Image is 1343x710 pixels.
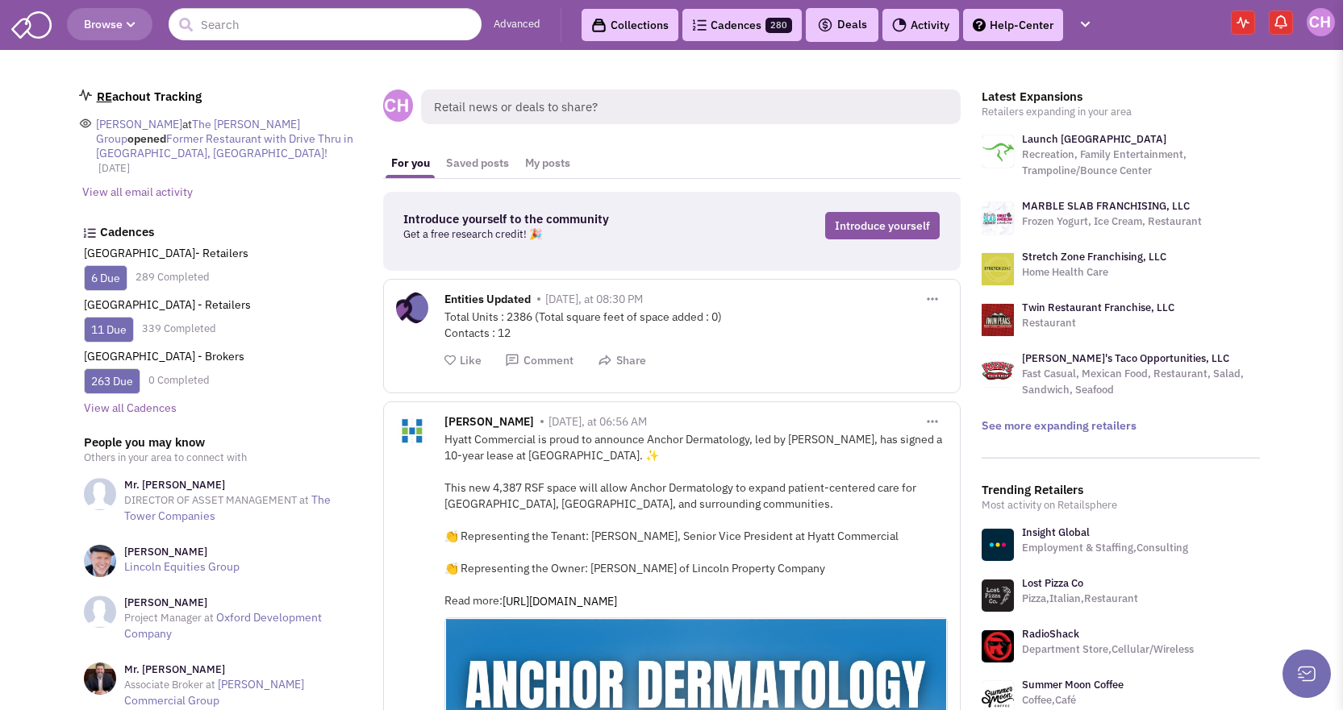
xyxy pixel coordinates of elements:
[973,19,986,31] img: help.png
[83,228,96,238] img: Cadences_logo.png
[982,202,1014,235] img: logo
[96,117,182,131] span: [PERSON_NAME]
[96,131,353,160] span: Former Restaurant with Drive Thru in [GEOGRAPHIC_DATA], [GEOGRAPHIC_DATA]!
[882,9,959,41] a: Activity
[591,18,607,33] img: icon-collection-lavender-black.svg
[421,89,961,124] span: Retail news or deals to share?
[460,353,482,367] span: Like
[84,401,177,415] a: View all Cadences
[403,212,708,226] h3: Introduce yourself to the community
[825,212,940,239] a: Introduce yourself
[1022,315,1174,331] p: Restaurant
[84,17,136,31] span: Browse
[1022,264,1166,280] p: Home Health Care
[97,89,202,104] a: REachout Tracking
[1022,214,1202,230] p: Frozen Yogurt, Ice Cream, Restaurant
[91,374,133,388] a: 263 Due
[1022,351,1229,365] a: [PERSON_NAME]'s Taco Opportunities, LLC
[1022,627,1079,641] a: RadioShack
[1022,147,1260,179] p: Recreation, Family Entertainment, Trampoline/Bounce Center
[1307,8,1335,36] img: Colin Hodgson
[100,225,362,239] h3: Cadences
[963,9,1063,41] a: Help-Center
[817,17,867,31] span: Deals
[548,414,647,429] span: [DATE], at 06:56 AM
[1022,366,1260,398] p: Fast Casual, Mexican Food, Restaurant, Salad, Sandwich, Seafood
[1022,301,1174,314] a: Twin Restaurant Franchise, LLC
[982,89,1260,104] h3: Latest Expansions
[982,104,1260,120] p: Retailers expanding in your area
[124,611,214,625] span: Project Manager at
[124,478,362,492] h3: Mr. [PERSON_NAME]
[494,17,540,32] a: Advanced
[124,610,322,641] a: Oxford Development Company
[812,15,872,35] button: Deals
[82,185,193,199] a: View all email activity
[383,148,438,178] a: For you
[765,18,792,33] span: 280
[817,15,833,35] img: icon-deals.svg
[545,292,643,306] span: [DATE], at 08:30 PM
[84,246,248,260] a: [GEOGRAPHIC_DATA]- Retailers
[11,8,52,39] img: SmartAdmin
[124,559,240,574] a: Lincoln Equities Group
[403,226,708,243] p: Get a free research credit! 🎉
[982,418,1137,433] a: See more expanding retailers
[444,431,948,609] div: Hyatt Commercial is proud to announce Anchor Dermatology, led by [PERSON_NAME], has signed a 10-y...
[127,131,166,146] span: opened
[96,117,300,146] span: The [PERSON_NAME] Group
[148,373,210,387] a: 0 Completed
[1022,250,1166,264] a: Stretch Zone Franchising, LLC
[982,253,1014,285] img: logo
[124,596,362,610] h3: [PERSON_NAME]
[124,662,362,677] h3: Mr. [PERSON_NAME]
[91,322,127,337] a: 11 Due
[84,435,362,450] h3: People you may know
[1022,692,1124,708] p: Coffee,Café
[84,297,251,312] a: [GEOGRAPHIC_DATA] - Retailers
[982,355,1014,387] img: logo
[582,9,678,41] a: Collections
[124,493,309,507] span: DIRECTOR OF ASSET MANAGEMENT at
[1022,199,1190,213] a: MARBLE SLAB FRANCHISING, LLC
[142,322,216,335] a: 339 Completed
[982,497,1260,513] p: Most activity on Retailsphere
[503,593,728,609] a: [URL][DOMAIN_NAME]
[136,270,210,284] a: 289 Completed
[124,677,304,708] a: [PERSON_NAME] Commercial Group
[67,8,152,40] button: Browse
[505,353,573,368] button: Comment
[97,89,112,104] span: RE
[1022,641,1194,658] p: Department Store,Cellular/Wireless
[124,678,215,691] span: Associate Broker at
[1022,591,1138,607] p: Pizza,Italian,Restaurant
[682,9,802,41] a: Cadences280
[84,596,116,628] img: NoImageAvailable1.jpg
[444,292,531,310] span: Entities Updated
[79,117,92,130] img: icons_eye-open.png
[692,19,707,31] img: Cadences_logo.png
[91,271,120,285] a: 6 Due
[444,309,948,341] div: Total Units : 2386 (Total square feet of space added : 0) Contacts : 12
[84,478,116,510] img: NoImageAvailable1.jpg
[517,148,578,178] a: My posts
[1022,678,1124,691] a: Summer Moon Coffee
[1022,132,1166,146] a: Launch [GEOGRAPHIC_DATA]
[1022,525,1090,539] a: Insight Global
[96,117,362,160] div: at
[982,483,1260,497] h3: Trending Retailers
[79,89,92,101] img: home_email.png
[598,353,646,368] button: Share
[1022,540,1188,556] p: Employment & Staffing,Consulting
[84,450,362,466] p: Others in your area to connect with
[169,8,482,40] input: Search
[124,545,240,559] h3: [PERSON_NAME]
[444,353,482,368] button: Like
[982,304,1014,336] img: logo
[1022,576,1083,590] a: Lost Pizza Co
[892,18,907,32] img: Activity.png
[438,148,517,178] a: Saved posts
[982,135,1014,168] img: logo
[124,492,331,523] a: The Tower Companies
